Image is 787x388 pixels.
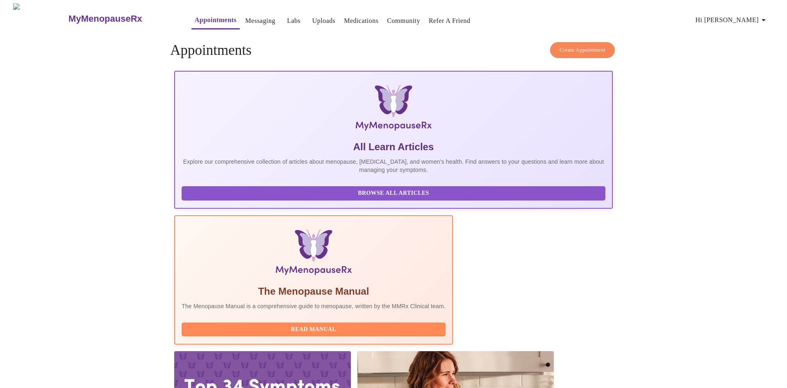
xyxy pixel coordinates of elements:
h5: The Menopause Manual [182,285,446,298]
span: Browse All Articles [190,188,597,199]
button: Community [384,13,423,29]
a: Refer a Friend [429,15,471,27]
span: Hi [PERSON_NAME] [696,14,769,26]
button: Read Manual [182,323,446,337]
button: Hi [PERSON_NAME] [692,12,772,28]
button: Appointments [191,12,240,29]
button: Browse All Articles [182,186,605,201]
img: MyMenopauseRx Logo [13,3,68,34]
button: Refer a Friend [425,13,474,29]
span: Create Appointment [560,45,605,55]
button: Create Appointment [550,42,615,58]
h3: MyMenopauseRx [68,14,142,24]
button: Uploads [309,13,339,29]
h5: All Learn Articles [182,140,605,153]
a: Browse All Articles [182,189,607,196]
img: MyMenopauseRx Logo [248,85,539,134]
button: Messaging [242,13,278,29]
button: Labs [281,13,307,29]
a: Medications [344,15,378,27]
p: The Menopause Manual is a comprehensive guide to menopause, written by the MMRx Clinical team. [182,302,446,310]
a: Read Manual [182,325,448,332]
a: Uploads [312,15,336,27]
a: MyMenopauseRx [68,5,175,33]
a: Appointments [195,14,237,26]
img: Menopause Manual [223,229,403,278]
a: Messaging [245,15,275,27]
a: Community [387,15,420,27]
h4: Appointments [170,42,617,59]
span: Read Manual [190,325,437,335]
a: Labs [287,15,300,27]
button: Medications [341,13,382,29]
p: Explore our comprehensive collection of articles about menopause, [MEDICAL_DATA], and women's hea... [182,158,605,174]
